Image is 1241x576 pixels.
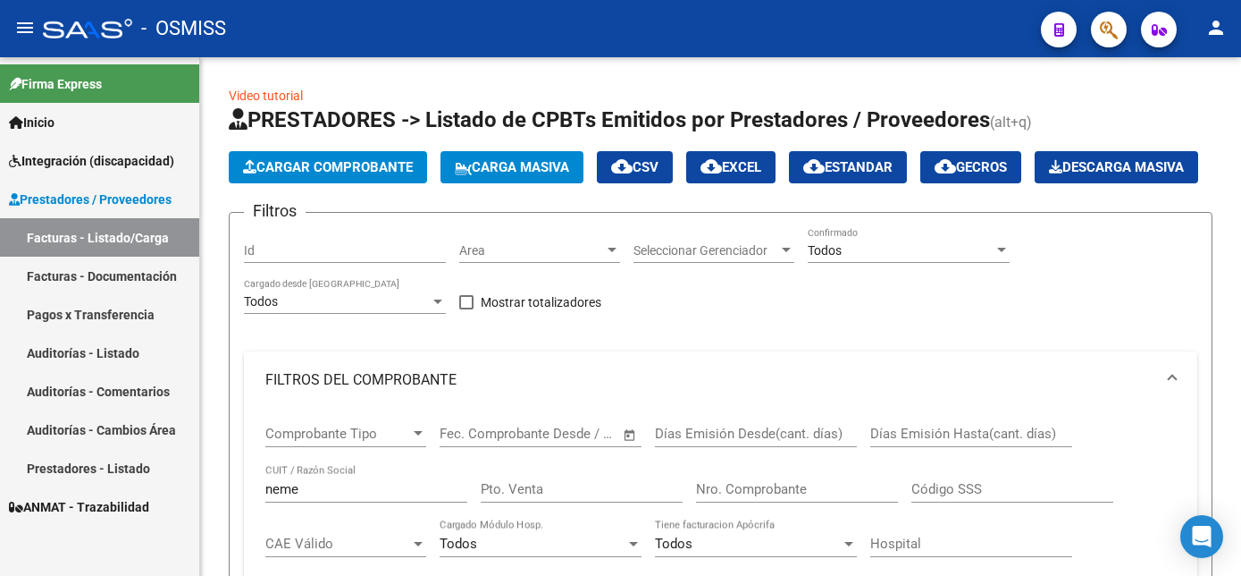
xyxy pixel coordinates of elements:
[14,17,36,38] mat-icon: menu
[611,156,633,177] mat-icon: cloud_download
[597,151,673,183] button: CSV
[440,426,512,442] input: Fecha inicio
[229,107,990,132] span: PRESTADORES -> Listado de CPBTs Emitidos por Prestadores / Proveedores
[265,536,410,552] span: CAE Válido
[243,159,413,175] span: Cargar Comprobante
[686,151,776,183] button: EXCEL
[935,159,1007,175] span: Gecros
[265,426,410,442] span: Comprobante Tipo
[789,151,907,183] button: Estandar
[528,426,615,442] input: Fecha fin
[990,114,1032,131] span: (alt+q)
[244,294,278,309] span: Todos
[620,425,641,445] button: Open calendar
[700,156,722,177] mat-icon: cloud_download
[1180,515,1223,558] div: Open Intercom Messenger
[229,89,303,103] a: Video tutorial
[920,151,1021,183] button: Gecros
[455,159,569,175] span: Carga Masiva
[440,151,583,183] button: Carga Masiva
[1049,159,1184,175] span: Descarga Masiva
[229,151,427,183] button: Cargar Comprobante
[803,159,893,175] span: Estandar
[244,199,306,224] h3: Filtros
[459,243,604,258] span: Area
[1205,17,1227,38] mat-icon: person
[803,156,825,177] mat-icon: cloud_download
[700,159,761,175] span: EXCEL
[9,151,174,171] span: Integración (discapacidad)
[655,536,692,552] span: Todos
[9,74,102,94] span: Firma Express
[141,9,226,48] span: - OSMISS
[633,243,778,258] span: Seleccionar Gerenciador
[1035,151,1198,183] app-download-masive: Descarga masiva de comprobantes (adjuntos)
[9,190,172,209] span: Prestadores / Proveedores
[265,370,1154,390] mat-panel-title: FILTROS DEL COMPROBANTE
[1035,151,1198,183] button: Descarga Masiva
[481,292,601,313] span: Mostrar totalizadores
[440,536,477,552] span: Todos
[9,497,149,517] span: ANMAT - Trazabilidad
[9,113,55,132] span: Inicio
[935,156,956,177] mat-icon: cloud_download
[244,352,1197,409] mat-expansion-panel-header: FILTROS DEL COMPROBANTE
[611,159,658,175] span: CSV
[808,243,842,258] span: Todos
